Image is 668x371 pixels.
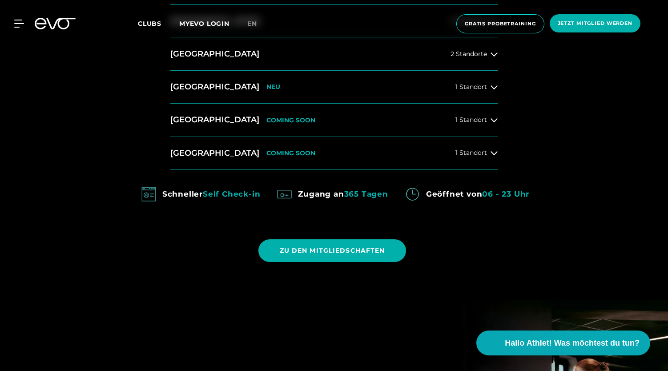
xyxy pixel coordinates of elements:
p: NEU [266,83,280,91]
div: Zugang an [298,187,388,201]
a: Clubs [138,19,179,28]
button: Hallo Athlet! Was möchtest du tun? [476,331,650,355]
span: en [247,20,257,28]
button: [GEOGRAPHIC_DATA]COMING SOON1 Standort [170,104,498,137]
span: 1 Standort [455,84,487,90]
p: COMING SOON [266,149,315,157]
em: 365 Tagen [344,190,388,198]
a: Jetzt Mitglied werden [547,14,643,33]
div: Schneller [162,187,261,201]
h2: [GEOGRAPHIC_DATA] [170,81,259,93]
a: ZU DEN MITGLIEDSCHAFTEN [258,233,410,269]
span: Gratis Probetraining [465,20,536,28]
span: Clubs [138,20,161,28]
em: 06 - 23 Uhr [482,190,529,198]
button: [GEOGRAPHIC_DATA]COMING SOON1 Standort [170,137,498,170]
h2: [GEOGRAPHIC_DATA] [170,48,259,60]
span: ZU DEN MITGLIEDSCHAFTEN [280,246,385,255]
div: Geöffnet von [426,187,529,201]
a: Gratis Probetraining [454,14,547,33]
span: 2 Standorte [451,51,487,57]
span: 1 Standort [455,117,487,123]
p: COMING SOON [266,117,315,124]
img: evofitness [402,184,423,204]
span: Hallo Athlet! Was möchtest du tun? [505,337,640,349]
img: evofitness [274,184,294,204]
em: Self Check-in [203,190,260,198]
span: 1 Standort [455,149,487,156]
h2: [GEOGRAPHIC_DATA] [170,148,259,159]
img: evofitness [139,184,159,204]
a: en [247,19,268,29]
span: Jetzt Mitglied werden [558,20,632,27]
a: MYEVO LOGIN [179,20,229,28]
h2: [GEOGRAPHIC_DATA] [170,114,259,125]
button: [GEOGRAPHIC_DATA]2 Standorte [170,38,498,71]
button: [GEOGRAPHIC_DATA]NEU1 Standort [170,71,498,104]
